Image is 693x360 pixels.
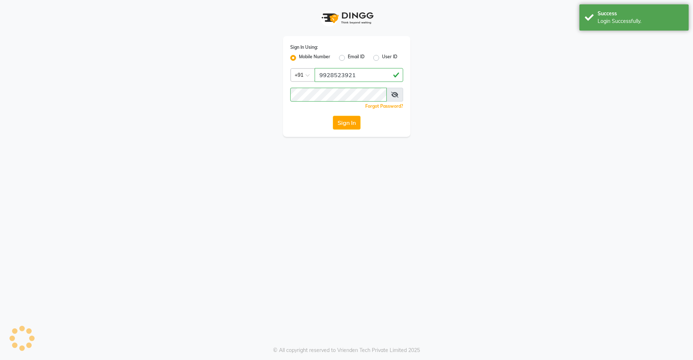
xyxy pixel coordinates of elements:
div: Success [598,10,683,17]
a: Forgot Password? [365,103,403,109]
label: Sign In Using: [290,44,318,51]
input: Username [290,88,387,102]
input: Username [315,68,403,82]
label: User ID [382,54,397,62]
img: logo1.svg [318,7,376,29]
button: Sign In [333,116,361,130]
div: Login Successfully. [598,17,683,25]
label: Email ID [348,54,365,62]
label: Mobile Number [299,54,330,62]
